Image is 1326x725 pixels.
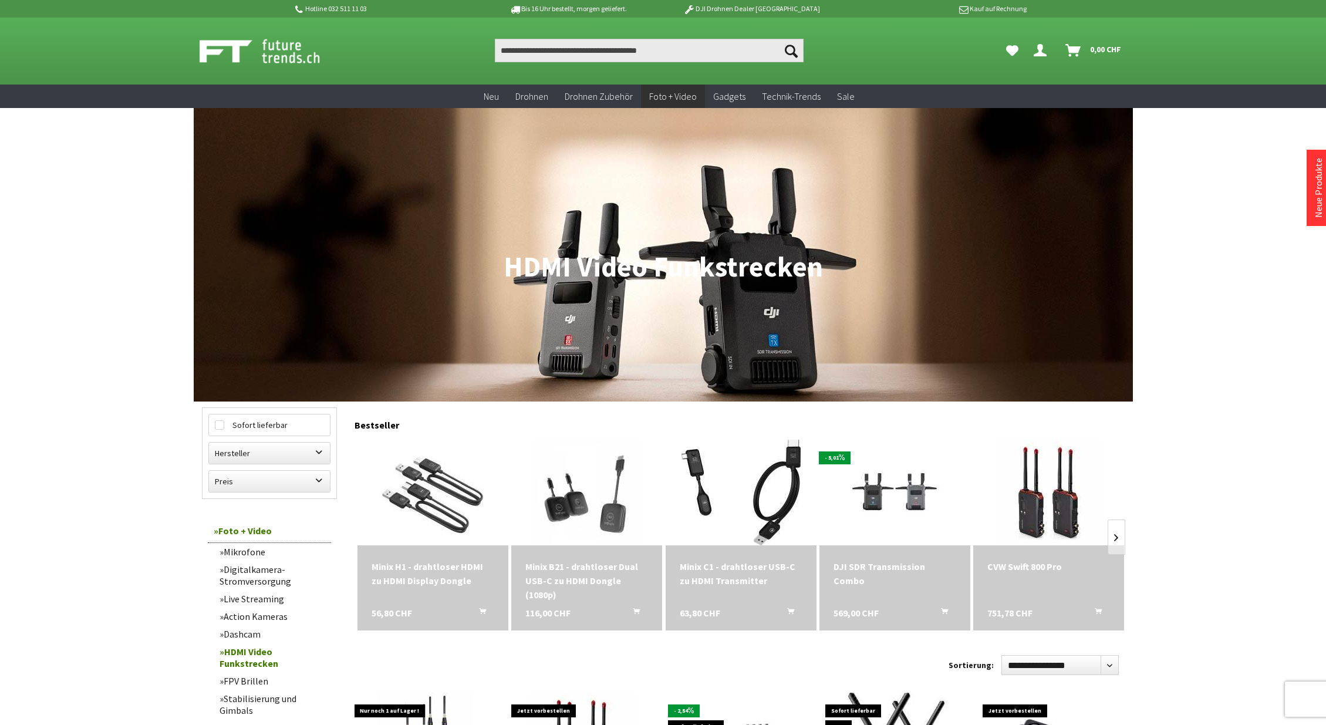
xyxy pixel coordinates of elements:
[641,85,705,109] a: Foto + Video
[214,690,331,719] a: Stabilisierung und Gimbals
[214,543,331,561] a: Mikrofone
[779,39,804,62] button: Suchen
[705,85,754,109] a: Gadgets
[208,519,331,543] a: Foto + Video
[996,440,1102,545] img: CVW Swift 800 Pro
[1029,39,1056,62] a: Dein Konto
[202,252,1125,282] h1: HDMI Video Funkstrecken
[465,606,493,621] button: In den Warenkorb
[987,559,1110,574] div: CVW Swift 800 Pro
[829,85,863,109] a: Sale
[834,606,879,620] span: 569,00 CHF
[1081,606,1109,621] button: In den Warenkorb
[1090,40,1121,59] span: 0,00 CHF
[987,559,1110,574] a: CVW Swift 800 Pro 751,78 CHF In den Warenkorb
[565,90,633,102] span: Drohnen Zubehör
[214,561,331,590] a: Digitalkamera-Stromversorgung
[214,608,331,625] a: Action Kameras
[949,656,994,675] label: Sortierung:
[713,90,745,102] span: Gadgets
[660,2,843,16] p: DJI Drohnen Dealer [GEOGRAPHIC_DATA]
[843,2,1027,16] p: Kauf auf Rechnung
[214,643,331,672] a: HDMI Video Funkstrecken
[293,2,477,16] p: Hotline 032 511 11 03
[372,559,494,588] div: Minix H1 - drahtloser HDMI zu HDMI Display Dongle
[1000,39,1024,62] a: Meine Favoriten
[214,625,331,643] a: Dashcam
[680,559,802,588] a: Minix C1 - drahtloser USB-C zu HDMI Transmitter 63,80 CHF In den Warenkorb
[214,672,331,690] a: FPV Brillen
[649,90,697,102] span: Foto + Video
[837,90,855,102] span: Sale
[534,440,640,545] img: Minix B21 - drahtloser Dual USB-C zu HDMI Dongle (1080p)
[680,559,802,588] div: Minix C1 - drahtloser USB-C zu HDMI Transmitter
[680,606,720,620] span: 63,80 CHF
[834,559,956,588] a: DJI SDR Transmission Combo 569,00 CHF In den Warenkorb
[525,559,648,602] a: Minix B21 - drahtloser Dual USB-C zu HDMI Dongle (1080p) 116,00 CHF In den Warenkorb
[214,590,331,608] a: Live Streaming
[987,606,1033,620] span: 751,78 CHF
[834,559,956,588] div: DJI SDR Transmission Combo
[842,440,947,545] img: DJI SDR Transmission Combo
[372,606,412,620] span: 56,80 CHF
[762,90,821,102] span: Technik-Trends
[525,559,648,602] div: Minix B21 - drahtloser Dual USB-C zu HDMI Dongle (1080p)
[475,85,507,109] a: Neu
[209,443,330,464] label: Hersteller
[477,2,660,16] p: Bis 16 Uhr bestellt, morgen geliefert.
[209,414,330,436] label: Sofort lieferbar
[355,407,1125,437] div: Bestseller
[773,606,801,621] button: In den Warenkorb
[484,90,499,102] span: Neu
[927,606,955,621] button: In den Warenkorb
[209,471,330,492] label: Preis
[1061,39,1127,62] a: Warenkorb
[200,36,346,66] img: Shop Futuretrends - zur Startseite wechseln
[372,559,494,588] a: Minix H1 - drahtloser HDMI zu HDMI Display Dongle 56,80 CHF In den Warenkorb
[507,85,556,109] a: Drohnen
[380,440,485,545] img: Minix H1 - drahtloser HDMI zu HDMI Display Dongle
[495,39,804,62] input: Produkt, Marke, Kategorie, EAN, Artikelnummer…
[525,606,571,620] span: 116,00 CHF
[754,85,829,109] a: Technik-Trends
[515,90,548,102] span: Drohnen
[619,606,647,621] button: In den Warenkorb
[681,440,801,545] img: Minix C1 - drahtloser USB-C zu HDMI Transmitter
[1312,158,1324,218] a: Neue Produkte
[556,85,641,109] a: Drohnen Zubehör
